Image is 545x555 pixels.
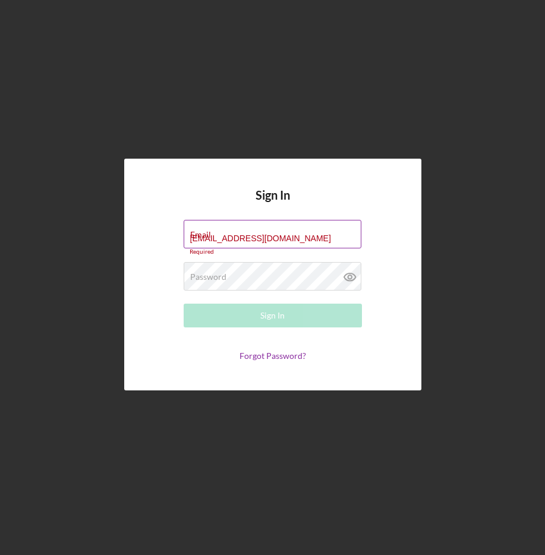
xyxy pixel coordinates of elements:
div: Sign In [260,304,285,327]
button: Sign In [184,304,362,327]
h4: Sign In [256,188,290,220]
label: Email [190,230,211,239]
a: Forgot Password? [240,351,306,361]
div: Required [184,248,362,256]
label: Password [190,272,226,282]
